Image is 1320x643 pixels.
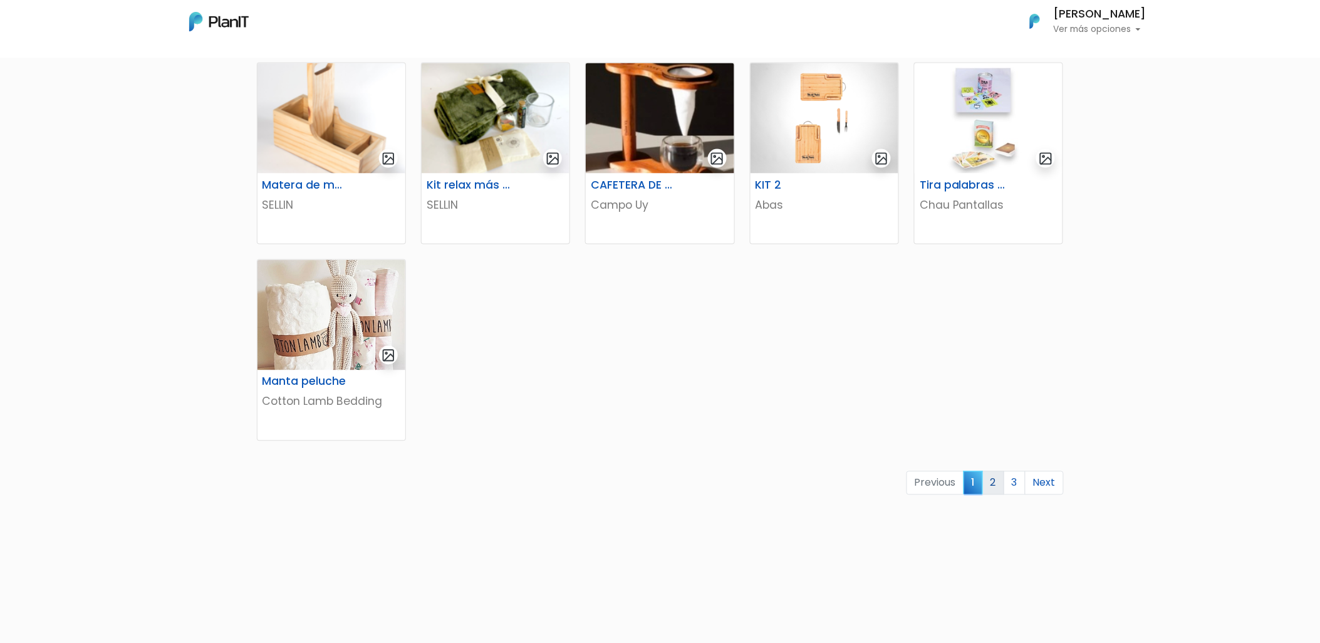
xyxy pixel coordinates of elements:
a: gallery-light Manta peluche Cotton Lamb Bedding [257,259,406,441]
img: gallery-light [382,152,396,166]
img: PlanIt Logo [1021,8,1049,35]
img: thumb_68921f9ede5ef_captura-de-pantalla-2025-08-05-121323.png [422,63,569,174]
a: gallery-light Tira palabras + Cartas españolas Chau Pantallas [914,63,1063,244]
img: thumb_46808385-B327-4404-90A4-523DC24B1526_4_5005_c.jpeg [586,63,734,174]
h6: [PERSON_NAME] [1054,9,1146,20]
div: ¿Necesitás ayuda? [65,12,180,36]
a: 2 [982,471,1004,495]
h6: Matera de madera con Porta Celular [255,179,357,192]
img: gallery-light [546,152,560,166]
img: gallery-light [1039,152,1053,166]
img: thumb_manta.jpg [257,260,405,370]
span: 1 [964,471,983,494]
img: gallery-light [875,152,889,166]
a: Next [1025,471,1064,495]
a: gallery-light CAFETERA DE GOTEO Campo Uy [585,63,734,244]
a: gallery-light Kit relax más té SELLIN [421,63,570,244]
h6: Kit relax más té [419,179,521,192]
img: gallery-light [382,348,396,363]
p: Cotton Lamb Bedding [262,394,400,410]
img: gallery-light [710,152,724,166]
button: PlanIt Logo [PERSON_NAME] Ver más opciones [1014,5,1146,38]
p: Ver más opciones [1054,25,1146,34]
a: gallery-light KIT 2 Abas [750,63,899,244]
a: gallery-light Matera de madera con Porta Celular SELLIN [257,63,406,244]
h6: KIT 2 [748,179,850,192]
img: thumb_WhatsApp_Image_2023-06-30_at_16.24.56-PhotoRoom.png [751,63,898,174]
p: Chau Pantallas [920,197,1058,213]
p: SELLIN [262,197,400,213]
p: Campo Uy [591,197,729,213]
h6: Manta peluche [255,375,357,389]
img: thumb_image__copia___copia___copia_-Photoroom__6_.jpg [915,63,1063,174]
h6: Tira palabras + Cartas españolas [912,179,1014,192]
img: PlanIt Logo [189,12,249,31]
img: thumb_688cd36894cd4_captura-de-pantalla-2025-08-01-114651.png [257,63,405,174]
h6: CAFETERA DE GOTEO [583,179,685,192]
p: Abas [756,197,893,213]
a: 3 [1004,471,1026,495]
p: SELLIN [427,197,564,213]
